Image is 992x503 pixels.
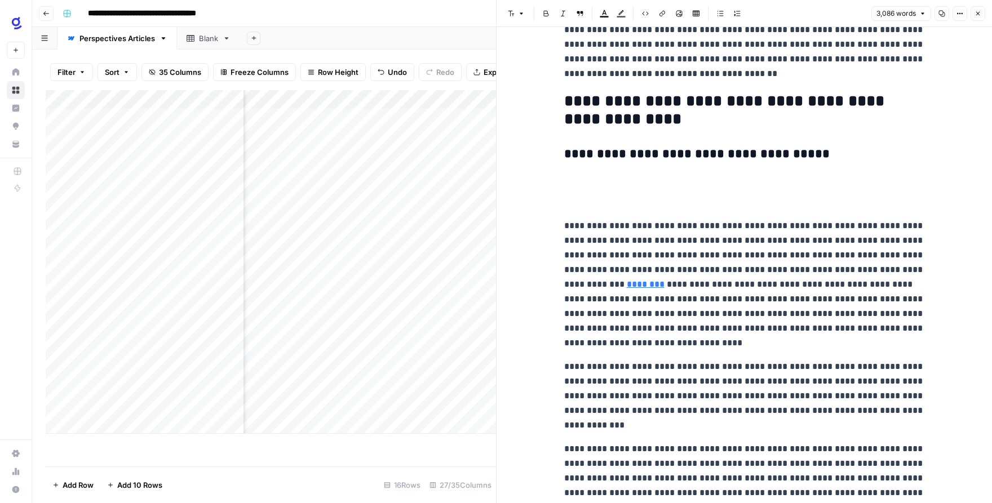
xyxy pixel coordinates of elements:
button: Help + Support [7,480,25,498]
button: Row Height [300,63,366,81]
div: 27/35 Columns [425,476,496,494]
span: Row Height [318,66,358,78]
span: Export CSV [484,66,524,78]
a: Perspectives Articles [57,27,177,50]
button: 3,086 words [871,6,931,21]
span: Redo [436,66,454,78]
a: Your Data [7,135,25,153]
button: Filter [50,63,93,81]
button: 35 Columns [141,63,209,81]
span: Freeze Columns [231,66,289,78]
a: Opportunities [7,117,25,135]
button: Redo [419,63,462,81]
span: Undo [388,66,407,78]
div: Perspectives Articles [79,33,155,44]
a: Insights [7,99,25,117]
button: Add 10 Rows [100,476,169,494]
button: Workspace: Glean SEO Ops [7,9,25,37]
img: Glean SEO Ops Logo [7,13,27,33]
span: Add 10 Rows [117,479,162,491]
span: Sort [105,66,119,78]
span: Filter [57,66,76,78]
div: 16 Rows [379,476,425,494]
button: Undo [370,63,414,81]
a: Home [7,63,25,81]
a: Browse [7,81,25,99]
a: Usage [7,462,25,480]
button: Sort [98,63,137,81]
span: 35 Columns [159,66,201,78]
a: Settings [7,444,25,462]
span: 3,086 words [876,8,916,19]
button: Freeze Columns [213,63,296,81]
button: Add Row [46,476,100,494]
div: Blank [199,33,218,44]
button: Export CSV [466,63,531,81]
span: Add Row [63,479,94,491]
a: Blank [177,27,240,50]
